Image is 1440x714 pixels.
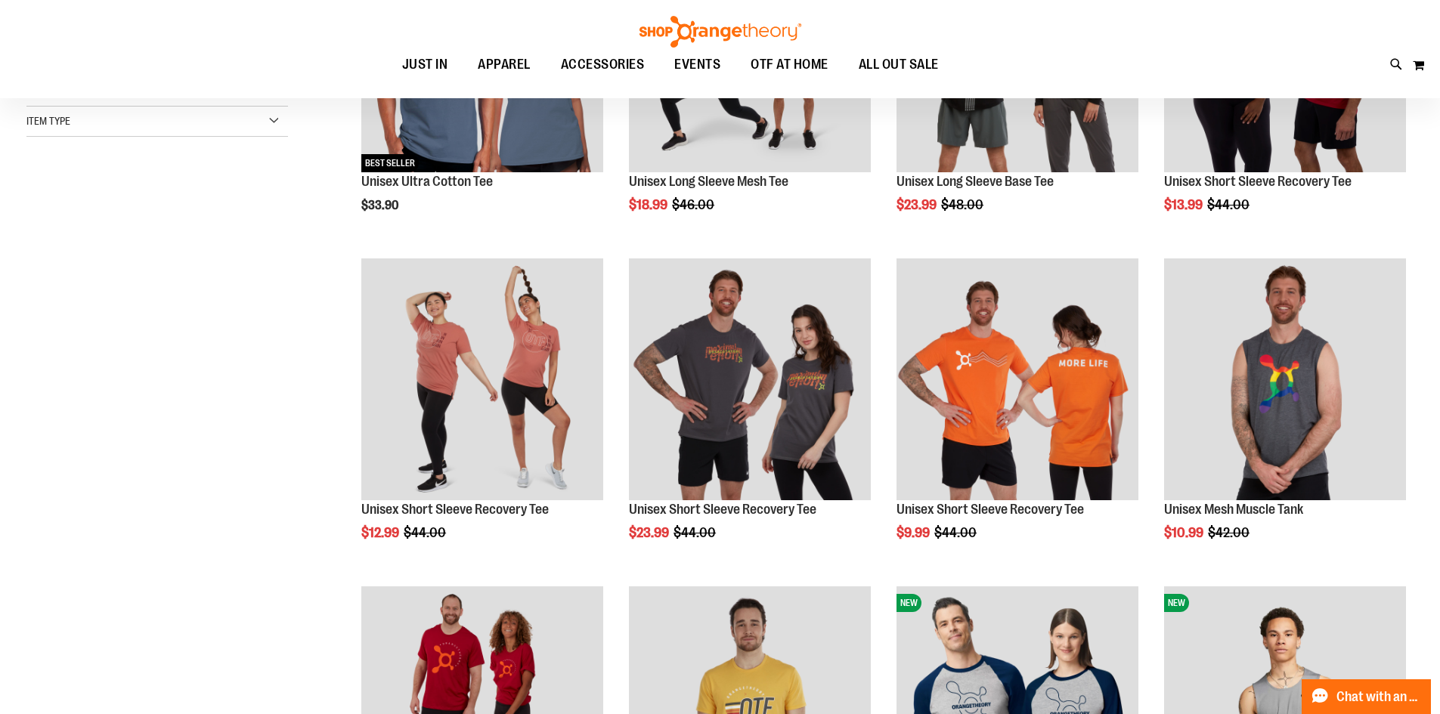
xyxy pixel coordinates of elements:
div: product [889,251,1146,579]
span: $44.00 [674,525,718,540]
img: Product image for Unisex Short Sleeve Recovery Tee [897,258,1138,500]
span: ACCESSORIES [561,48,645,82]
a: Unisex Short Sleeve Recovery Tee [629,502,816,517]
span: $46.00 [672,197,717,212]
img: Product image for Unisex Mesh Muscle Tank [1164,258,1406,500]
a: Unisex Short Sleeve Recovery Tee [1164,174,1352,189]
a: Unisex Mesh Muscle Tank [1164,502,1303,517]
span: Item Type [26,115,70,127]
div: product [1157,251,1414,579]
span: $13.99 [1164,197,1205,212]
a: Unisex Ultra Cotton Tee [361,174,493,189]
span: NEW [1164,594,1189,612]
span: $18.99 [629,197,670,212]
span: $33.90 [361,199,401,212]
span: Chat with an Expert [1336,690,1422,704]
a: Unisex Long Sleeve Mesh Tee [629,174,788,189]
span: $44.00 [1207,197,1252,212]
span: NEW [897,594,921,612]
div: product [621,251,878,579]
span: BEST SELLER [361,154,419,172]
a: Product image for Unisex Short Sleeve Recovery Tee [361,258,603,502]
span: $48.00 [941,197,986,212]
a: Product image for Unisex Short Sleeve Recovery Tee [897,258,1138,502]
span: $23.99 [897,197,939,212]
a: Product image for Unisex Short Sleeve Recovery Tee [629,258,871,502]
span: OTF AT HOME [751,48,828,82]
span: EVENTS [674,48,720,82]
button: Chat with an Expert [1302,679,1432,714]
img: Product image for Unisex Short Sleeve Recovery Tee [629,258,871,500]
a: Unisex Long Sleeve Base Tee [897,174,1054,189]
span: $44.00 [404,525,448,540]
a: Unisex Short Sleeve Recovery Tee [897,502,1084,517]
span: ALL OUT SALE [859,48,939,82]
span: $10.99 [1164,525,1206,540]
span: JUST IN [402,48,448,82]
a: Unisex Short Sleeve Recovery Tee [361,502,549,517]
span: $9.99 [897,525,932,540]
span: APPAREL [478,48,531,82]
span: $44.00 [934,525,979,540]
span: $42.00 [1208,525,1252,540]
span: $12.99 [361,525,401,540]
div: product [354,251,611,579]
span: $23.99 [629,525,671,540]
img: Product image for Unisex Short Sleeve Recovery Tee [361,258,603,500]
img: Shop Orangetheory [637,16,804,48]
a: Product image for Unisex Mesh Muscle Tank [1164,258,1406,502]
